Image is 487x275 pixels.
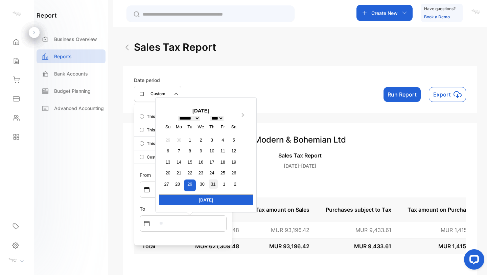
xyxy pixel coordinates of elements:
button: Run Report [384,87,421,102]
p: This month [147,127,168,133]
div: Choose Wednesday, July 30th, 2025 [198,179,207,189]
td: Tax amount on Purchases [399,197,483,222]
label: From [140,172,151,178]
img: Arrow [123,43,131,51]
img: avatar [471,7,481,17]
div: Choose Thursday, July 24th, 2025 [207,168,216,177]
img: icon [454,90,462,99]
div: Choose Tuesday, July 8th, 2025 [185,146,194,155]
td: Total [134,238,179,254]
button: Create New [356,5,413,21]
button: Next Month [238,111,249,122]
a: Reports [37,49,106,63]
div: Choose Tuesday, July 29th, 2025 [184,179,196,191]
div: Choose Friday, July 18th, 2025 [218,157,227,167]
div: Sa [229,122,238,131]
button: Exporticon [429,87,466,102]
h1: report [37,11,57,20]
iframe: LiveChat chat widget [459,247,487,275]
div: Choose Monday, July 28th, 2025 [173,179,182,189]
div: Choose Thursday, July 31st, 2025 [209,179,218,189]
p: Business Overview [54,36,97,43]
div: Choose Sunday, July 27th, 2025 [162,179,171,189]
div: We [196,122,205,131]
p: Sales Tax Report [134,151,466,160]
div: Choose Tuesday, July 15th, 2025 [185,157,194,167]
div: Tu [185,122,194,131]
span: MUR 1,415.04 [441,227,475,233]
div: Choose Saturday, July 19th, 2025 [229,157,238,167]
div: Su [163,122,172,131]
p: Custom [150,91,165,97]
span: MUR 9,433.61 [354,243,391,250]
div: Choose Saturday, August 2nd, 2025 [231,179,240,189]
div: Choose Friday, August 1st, 2025 [219,179,229,189]
div: Choose Sunday, July 13th, 2025 [163,157,172,167]
label: To [140,206,145,212]
span: MUR 93,196.42 [269,243,309,250]
div: Fr [218,122,227,131]
div: Choose Friday, July 11th, 2025 [218,146,227,155]
span: MUR 93,196.42 [271,227,309,233]
p: Date period [134,77,181,84]
p: This year [147,113,165,120]
a: Business Overview [37,32,106,46]
div: Choose Thursday, July 17th, 2025 [207,157,216,167]
div: month 2025-07 [161,134,240,192]
h2: sales tax report [134,40,216,55]
div: Choose Saturday, July 5th, 2025 [229,135,238,145]
p: Bank Accounts [54,70,88,77]
button: avatar [471,5,481,21]
div: Choose Tuesday, July 1st, 2025 [185,135,194,145]
div: Choose Monday, July 7th, 2025 [174,146,183,155]
p: Have questions? [424,5,456,12]
span: MUR 621,309.48 [195,243,239,250]
td: Tax amount on Sales [247,197,318,222]
div: Choose Wednesday, July 9th, 2025 [196,146,205,155]
p: Export [433,90,451,99]
p: Custom [147,154,162,160]
img: profile [7,255,18,265]
p: Reports [54,53,72,60]
p: [DATE]-[DATE] [134,162,466,169]
div: Th [207,122,216,131]
div: Choose Tuesday, July 22nd, 2025 [185,168,194,177]
p: This week [147,141,166,147]
a: Book a Demo [424,14,450,19]
div: Choose Thursday, July 10th, 2025 [207,146,216,155]
a: Bank Accounts [37,67,106,81]
div: Mo [174,122,183,131]
div: Not available Sunday, June 29th, 2025 [163,135,172,145]
a: Budget Planning [37,84,106,98]
a: Advanced Accounting [37,101,106,115]
div: Choose Saturday, July 26th, 2025 [229,168,238,177]
div: Choose Wednesday, July 2nd, 2025 [196,135,205,145]
div: Choose Saturday, July 12th, 2025 [229,146,238,155]
p: Budget Planning [54,87,91,94]
div: Choose Thursday, July 3rd, 2025 [207,135,216,145]
div: Choose Sunday, July 20th, 2025 [163,168,172,177]
div: Choose Friday, July 4th, 2025 [218,135,227,145]
div: Choose Monday, July 21st, 2025 [174,168,183,177]
h3: Modern & Bohemian Ltd [134,134,466,146]
img: logo [12,9,22,19]
span: MUR 9,433.61 [355,227,391,233]
td: Purchases subject to Tax [318,197,399,222]
div: Choose Friday, July 25th, 2025 [218,168,227,177]
p: Create New [371,9,398,17]
div: [DATE] [159,107,243,115]
span: MUR 1,415.04 [438,243,475,250]
div: Choose Wednesday, July 23rd, 2025 [196,168,205,177]
h4: SALES & EXPENSES [142,182,458,191]
div: Choose Monday, July 14th, 2025 [174,157,183,167]
button: Custom [134,86,181,102]
div: Choose Sunday, July 6th, 2025 [163,146,172,155]
div: [DATE] [159,194,253,205]
p: Advanced Accounting [54,105,104,112]
div: Choose Wednesday, July 16th, 2025 [196,157,205,167]
div: Not available Monday, June 30th, 2025 [174,135,183,145]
